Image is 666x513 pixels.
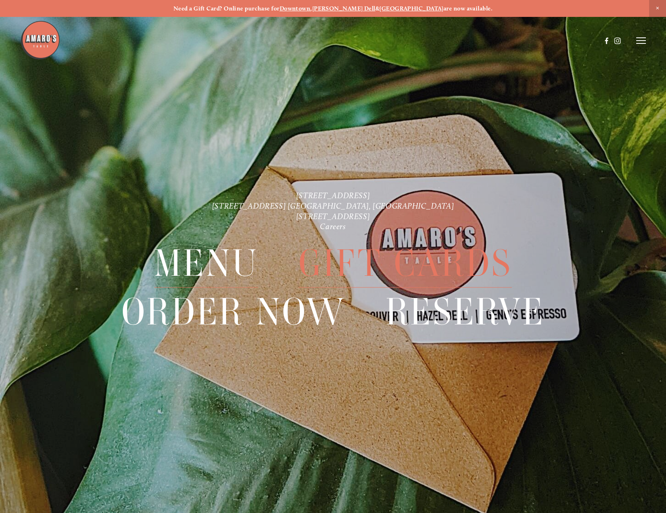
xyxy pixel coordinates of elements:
[296,191,370,200] a: [STREET_ADDRESS]
[296,211,370,221] a: [STREET_ADDRESS]
[299,239,512,287] span: Gift Cards
[280,5,311,12] a: Downtown
[320,222,346,232] a: Careers
[173,5,280,12] strong: Need a Gift Card? Online purchase for
[20,20,60,60] img: Amaro's Table
[379,5,443,12] a: [GEOGRAPHIC_DATA]
[299,239,512,287] a: Gift Cards
[154,239,259,287] a: Menu
[386,288,545,336] a: Reserve
[375,5,379,12] strong: &
[154,239,259,287] span: Menu
[212,201,454,211] a: [STREET_ADDRESS] [GEOGRAPHIC_DATA], [GEOGRAPHIC_DATA]
[310,5,312,12] strong: ,
[122,288,346,336] a: Order Now
[312,5,375,12] a: [PERSON_NAME] Dell
[443,5,493,12] strong: are now available.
